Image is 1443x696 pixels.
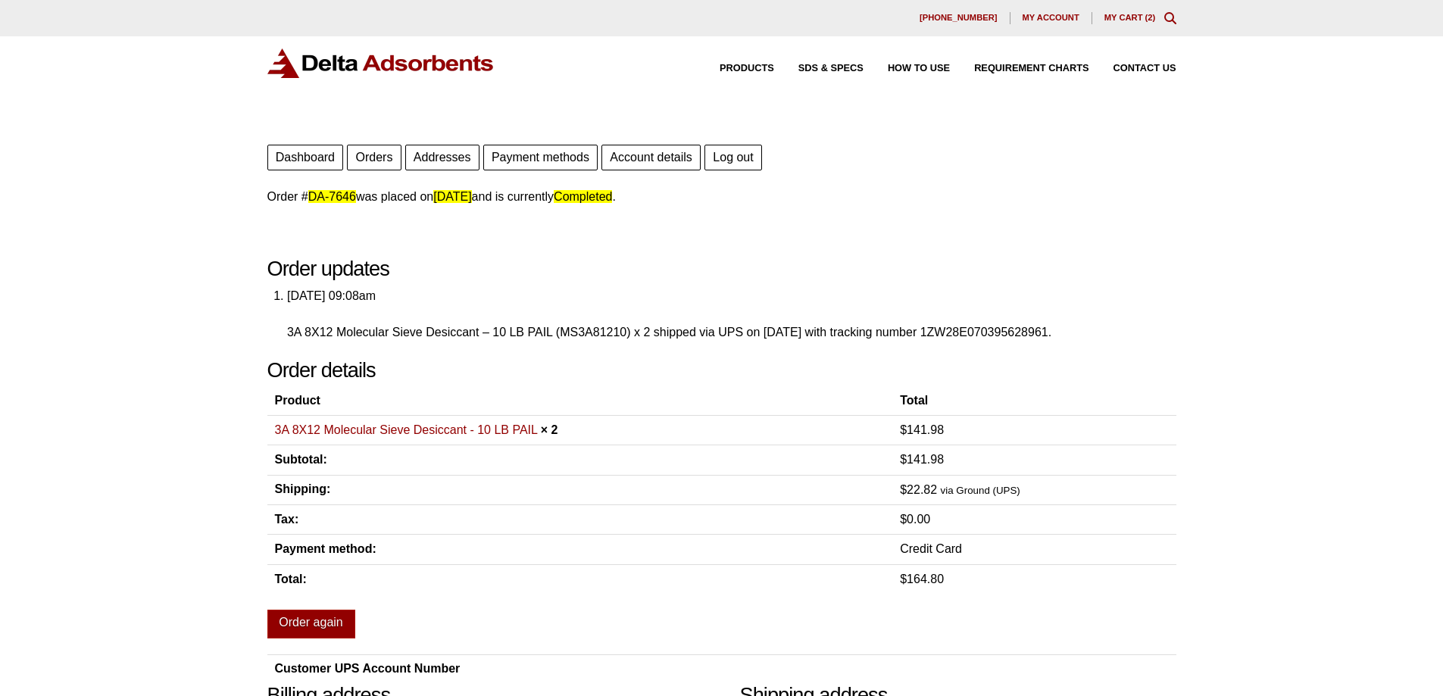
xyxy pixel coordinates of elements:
[704,145,762,170] a: Log out
[1104,13,1156,22] a: My Cart (2)
[287,322,1176,342] p: 3A 8X12 Molecular Sieve Desiccant – 10 LB PAIL (MS3A81210) x 2 shipped via UPS on [DATE] with tra...
[900,483,937,496] span: 22.82
[267,257,1176,282] h2: Order updates
[907,12,1010,24] a: [PHONE_NUMBER]
[892,535,1176,564] td: Credit Card
[774,64,864,73] a: SDS & SPECS
[287,286,1176,306] p: [DATE] 09:08am
[267,535,893,564] th: Payment method:
[974,64,1088,73] span: Requirement Charts
[892,387,1176,415] th: Total
[601,145,701,170] a: Account details
[900,423,907,436] span: $
[267,48,495,78] img: Delta Adsorbents
[941,485,1020,496] small: via Ground (UPS)
[1113,64,1176,73] span: Contact Us
[267,186,1176,207] p: Order # was placed on and is currently .
[900,513,930,526] span: 0.00
[267,610,355,638] a: Order again
[267,505,893,535] th: Tax:
[267,564,893,594] th: Total:
[405,145,479,170] a: Addresses
[267,145,344,170] a: Dashboard
[888,64,950,73] span: How to Use
[900,573,944,585] span: 164.80
[798,64,864,73] span: SDS & SPECS
[308,190,356,203] mark: DA-7646
[900,483,907,496] span: $
[900,453,944,466] span: 141.98
[720,64,774,73] span: Products
[1089,64,1176,73] a: Contact Us
[433,190,471,203] mark: [DATE]
[267,475,893,504] th: Shipping:
[900,453,907,466] span: $
[900,423,944,436] bdi: 141.98
[950,64,1088,73] a: Requirement Charts
[483,145,598,170] a: Payment methods
[275,423,538,436] a: 3A 8X12 Molecular Sieve Desiccant - 10 LB PAIL
[267,358,1176,383] h2: Order details
[695,64,774,73] a: Products
[267,445,893,475] th: Subtotal:
[267,387,893,415] th: Product
[267,654,1113,682] th: Customer UPS Account Number
[267,141,1176,170] nav: Account pages
[554,190,612,203] mark: Completed
[1148,13,1152,22] span: 2
[900,513,907,526] span: $
[1023,14,1079,22] span: My account
[920,14,998,22] span: [PHONE_NUMBER]
[347,145,401,170] a: Orders
[864,64,950,73] a: How to Use
[900,573,907,585] span: $
[541,423,558,436] strong: × 2
[1010,12,1092,24] a: My account
[1164,12,1176,24] div: Toggle Modal Content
